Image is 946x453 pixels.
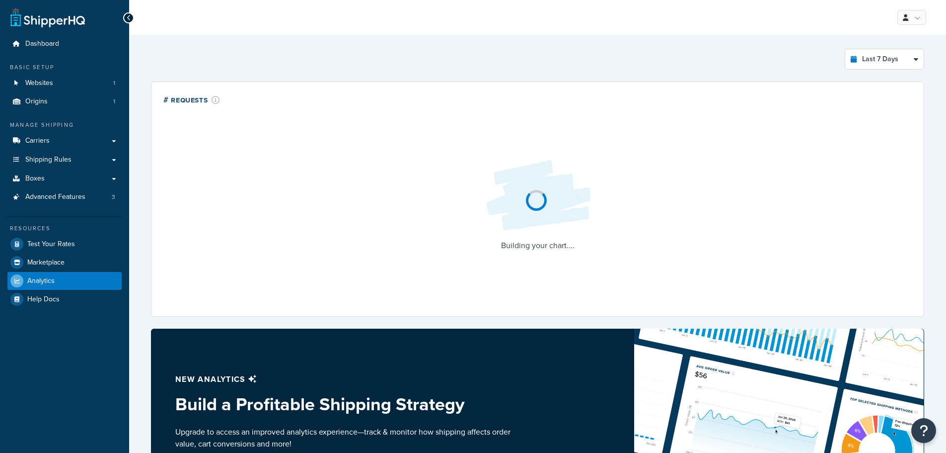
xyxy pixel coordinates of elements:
[7,151,122,169] a: Shipping Rules
[7,132,122,150] a: Carriers
[7,121,122,129] div: Manage Shipping
[478,152,597,239] img: Loading...
[27,240,75,249] span: Test Your Rates
[113,79,115,88] span: 1
[7,35,122,53] a: Dashboard
[25,175,45,183] span: Boxes
[7,235,122,253] a: Test Your Rates
[7,188,122,206] li: Advanced Features
[7,170,122,188] a: Boxes
[7,224,122,233] div: Resources
[25,40,59,48] span: Dashboard
[7,74,122,92] li: Websites
[113,97,115,106] span: 1
[7,92,122,111] a: Origins1
[25,193,85,201] span: Advanced Features
[7,254,122,272] a: Marketplace
[478,239,597,253] p: Building your chart....
[175,372,514,386] p: New analytics
[27,277,55,285] span: Analytics
[25,137,50,145] span: Carriers
[7,272,122,290] a: Analytics
[7,74,122,92] a: Websites1
[175,426,514,450] p: Upgrade to access an improved analytics experience—track & monitor how shipping affects order val...
[25,97,48,106] span: Origins
[7,92,122,111] li: Origins
[163,94,220,105] div: # Requests
[175,394,514,414] h3: Build a Profitable Shipping Strategy
[7,63,122,72] div: Basic Setup
[25,156,72,164] span: Shipping Rules
[7,290,122,308] a: Help Docs
[27,295,60,304] span: Help Docs
[112,193,115,201] span: 3
[7,188,122,206] a: Advanced Features3
[25,79,53,88] span: Websites
[27,259,65,267] span: Marketplace
[911,418,936,443] button: Open Resource Center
